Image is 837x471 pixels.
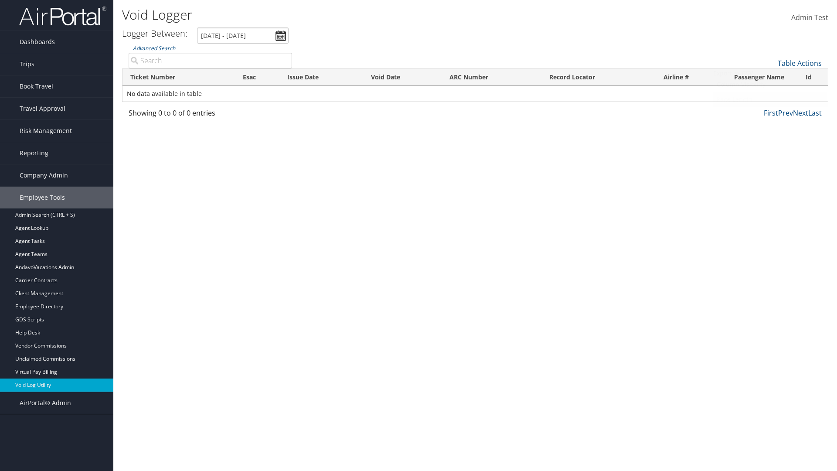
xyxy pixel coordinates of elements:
span: Trips [20,53,34,75]
span: Book Travel [20,75,53,97]
span: Dashboards [20,31,55,53]
img: airportal-logo.png [19,6,106,26]
a: Page Length [713,92,828,107]
span: Company Admin [20,164,68,186]
span: Reporting [20,142,48,164]
li: Export as CSV [713,69,828,77]
a: Column Visibility [713,77,828,92]
span: Risk Management [20,120,72,142]
span: Travel Approval [20,98,65,119]
span: Employee Tools [20,187,65,208]
span: AirPortal® Admin [20,392,71,414]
